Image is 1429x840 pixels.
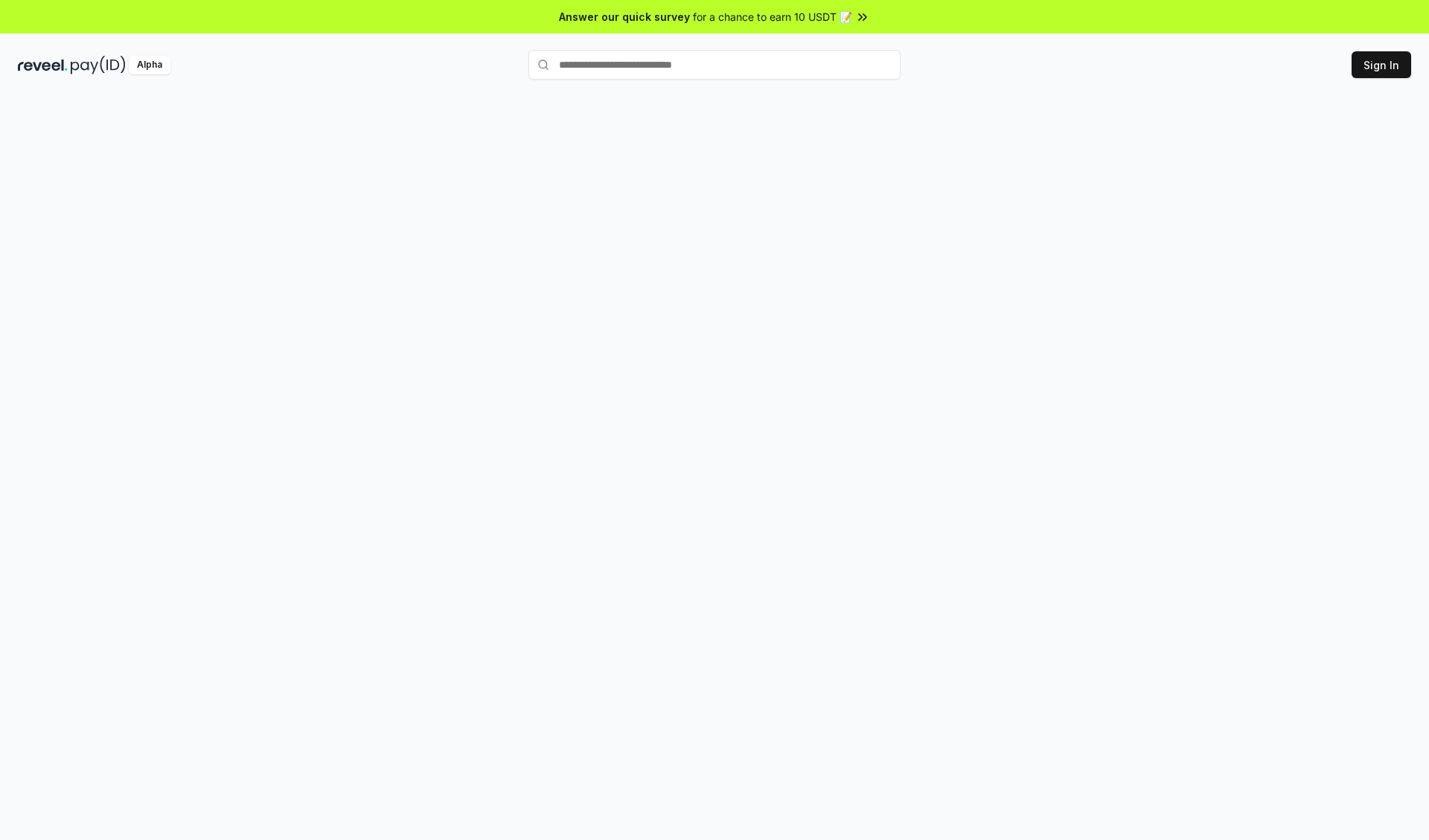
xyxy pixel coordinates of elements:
span: for a chance to earn 10 USDT 📝 [693,9,852,25]
img: pay_id [71,56,126,74]
span: Answer our quick survey [559,9,690,25]
img: reveel_dark [18,56,68,74]
div: Alpha [129,56,170,74]
button: Sign In [1352,51,1411,78]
